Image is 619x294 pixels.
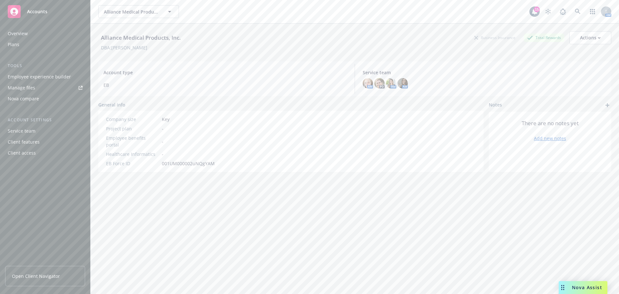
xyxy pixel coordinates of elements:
span: Account type [103,69,347,76]
img: photo [386,78,396,88]
a: Stop snowing [542,5,555,18]
a: Search [571,5,584,18]
div: DBA: [PERSON_NAME] [101,44,147,51]
a: Client access [5,148,85,158]
a: Service team [5,126,85,136]
button: Nova Assist [559,281,607,294]
div: Drag to move [559,281,567,294]
span: Nova Assist [572,285,602,290]
div: Company size [106,116,159,123]
a: add [604,101,611,109]
div: Total Rewards [524,34,564,42]
span: Notes [489,101,502,109]
a: Manage files [5,83,85,93]
a: Report a Bug [556,5,569,18]
div: Tools [5,63,85,69]
span: General info [98,101,125,108]
div: EB Force ID [106,160,159,167]
a: Plans [5,39,85,50]
span: There are no notes yet [522,119,579,127]
div: Healthcare Informatics [106,151,159,157]
span: - [162,151,163,157]
span: - [162,125,163,132]
span: Open Client Navigator [12,273,60,279]
a: Employee experience builder [5,72,85,82]
img: photo [374,78,385,88]
button: Actions [569,31,611,44]
span: Alliance Medical Products, Inc. [104,8,160,15]
a: Overview [5,28,85,39]
span: Service team [363,69,606,76]
div: Actions [580,32,601,44]
span: - [162,138,163,145]
a: Nova compare [5,94,85,104]
div: Client access [8,148,36,158]
div: Overview [8,28,28,39]
div: Account settings [5,117,85,123]
div: Manage files [8,83,35,93]
button: Alliance Medical Products, Inc. [98,5,179,18]
span: Accounts [27,9,47,14]
div: 15 [534,6,540,12]
div: Plans [8,39,19,50]
img: photo [398,78,408,88]
div: Nova compare [8,94,39,104]
span: EB [103,82,347,88]
div: Employee experience builder [8,72,71,82]
span: Key [162,116,170,123]
a: Switch app [586,5,599,18]
div: Alliance Medical Products, Inc. [98,34,183,42]
div: Business Insurance [471,34,519,42]
div: Project plan [106,125,159,132]
img: photo [363,78,373,88]
a: Accounts [5,3,85,21]
a: Client features [5,137,85,147]
div: Employee benefits portal [106,135,159,148]
div: Client features [8,137,40,147]
a: Add new notes [534,135,566,142]
div: Service team [8,126,35,136]
span: 001UM000002uNQgYAM [162,160,215,167]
